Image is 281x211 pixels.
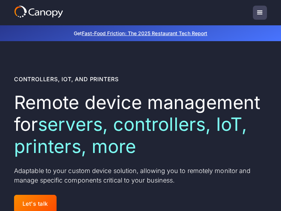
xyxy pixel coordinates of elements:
a: Fast-Food Friction: The 2025 Restaurant Tech Report [82,30,207,36]
div: Let's talk [22,200,48,207]
div: menu [253,6,267,20]
span: servers, controllers, IoT, printers, more [14,113,247,157]
h1: Remote device management for [14,92,267,158]
p: Adaptable to your custom device solution, allowing you to remotely monitor and manage specific co... [14,166,267,185]
div: Controllers, IoT, and Printers [14,75,119,83]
